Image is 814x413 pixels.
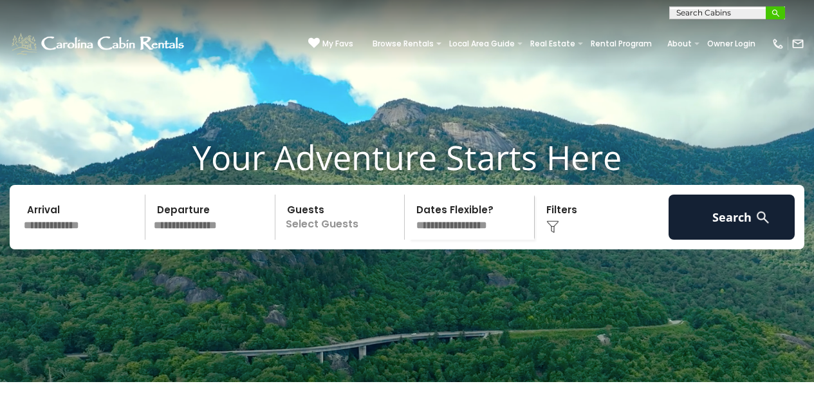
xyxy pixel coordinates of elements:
[524,35,582,53] a: Real Estate
[701,35,762,53] a: Owner Login
[10,31,188,57] img: White-1-1-2.png
[322,38,353,50] span: My Favs
[772,37,784,50] img: phone-regular-white.png
[10,137,804,177] h1: Your Adventure Starts Here
[669,195,795,240] button: Search
[546,220,559,233] img: filter--v1.png
[279,195,405,240] p: Select Guests
[584,35,658,53] a: Rental Program
[661,35,698,53] a: About
[366,35,440,53] a: Browse Rentals
[755,209,771,226] img: search-regular-white.png
[791,37,804,50] img: mail-regular-white.png
[308,37,353,50] a: My Favs
[443,35,521,53] a: Local Area Guide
